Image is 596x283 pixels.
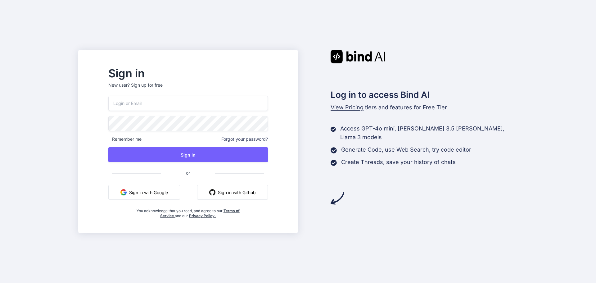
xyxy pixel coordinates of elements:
span: View Pricing [331,104,363,111]
img: arrow [331,191,344,205]
div: You acknowledge that you read, and agree to our and our [135,205,241,218]
p: New user? [108,82,268,96]
button: Sign In [108,147,268,162]
input: Login or Email [108,96,268,111]
span: or [161,165,215,180]
button: Sign in with Github [197,185,268,200]
img: Bind AI logo [331,50,385,63]
h2: Log in to access Bind AI [331,88,518,101]
p: tiers and features for Free Tier [331,103,518,112]
img: github [209,189,215,195]
span: Remember me [108,136,142,142]
span: Forgot your password? [221,136,268,142]
p: Generate Code, use Web Search, try code editor [341,145,471,154]
a: Privacy Policy. [189,213,216,218]
a: Terms of Service [160,208,240,218]
p: Access GPT-4o mini, [PERSON_NAME] 3.5 [PERSON_NAME], Llama 3 models [340,124,518,142]
div: Sign up for free [131,82,163,88]
button: Sign in with Google [108,185,180,200]
p: Create Threads, save your history of chats [341,158,456,167]
h2: Sign in [108,68,268,78]
img: google [120,189,127,195]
